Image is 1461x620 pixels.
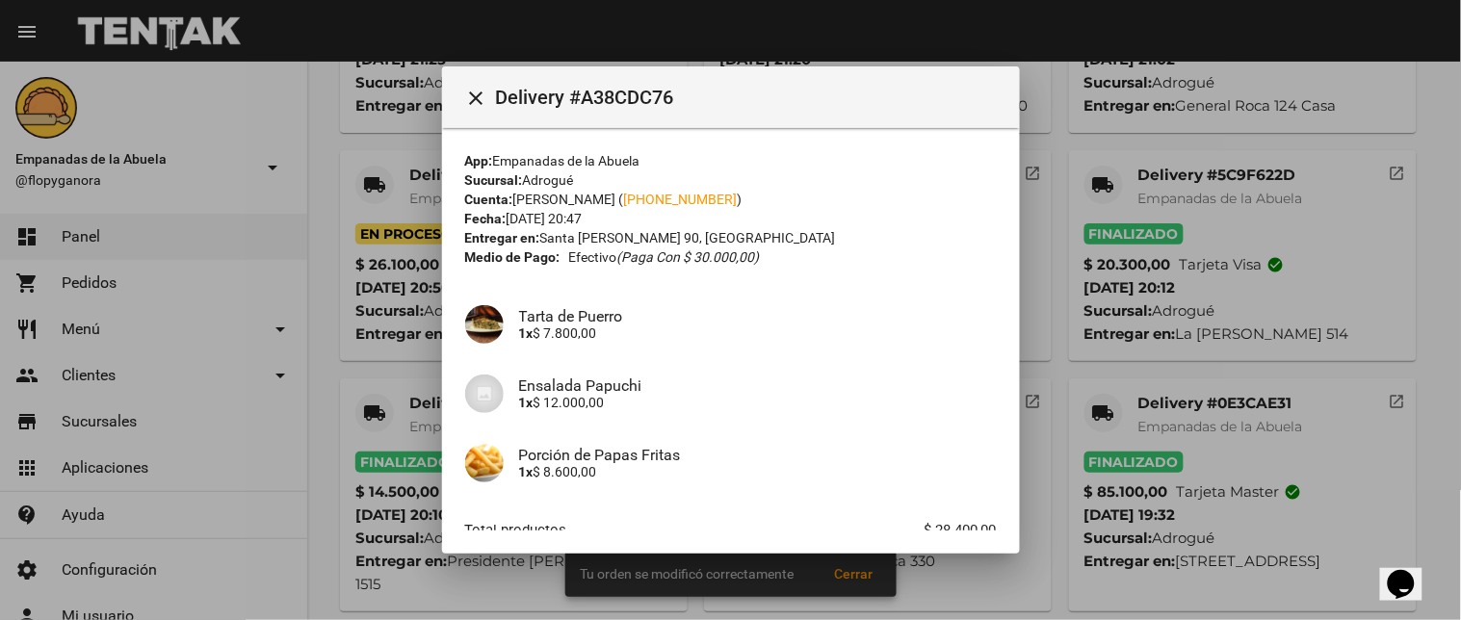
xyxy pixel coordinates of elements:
[465,153,493,168] strong: App:
[1380,543,1442,601] iframe: chat widget
[519,325,997,341] p: $ 7.800,00
[465,375,504,413] img: 07c47add-75b0-4ce5-9aba-194f44787723.jpg
[465,190,997,209] div: [PERSON_NAME] ( )
[519,464,997,479] p: $ 8.600,00
[465,513,997,549] li: Total productos $ 28.400,00
[465,170,997,190] div: Adrogué
[519,325,534,341] b: 1x
[496,82,1004,113] span: Delivery #A38CDC76
[616,249,759,265] i: (Paga con $ 30.000,00)
[465,228,997,247] div: Santa [PERSON_NAME] 90, [GEOGRAPHIC_DATA]
[519,464,534,479] b: 1x
[519,446,997,464] h4: Porción de Papas Fritas
[465,211,507,226] strong: Fecha:
[568,247,759,267] span: Efectivo
[465,87,488,110] mat-icon: Cerrar
[519,395,534,410] b: 1x
[465,230,540,245] strong: Entregar en:
[624,192,738,207] a: [PHONE_NUMBER]
[465,192,513,207] strong: Cuenta:
[465,209,997,228] div: [DATE] 20:47
[465,151,997,170] div: Empanadas de la Abuela
[519,376,997,395] h4: Ensalada Papuchi
[519,307,997,325] h4: Tarta de Puerro
[465,247,561,267] strong: Medio de Pago:
[519,395,997,410] p: $ 12.000,00
[465,172,523,188] strong: Sucursal:
[457,78,496,116] button: Cerrar
[465,444,504,482] img: 63460be5-15ff-4fa5-b700-33488b608956.jpg
[465,305,504,344] img: dad15718-0ee0-4a41-8cf1-586c9a7e8e16.jpg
